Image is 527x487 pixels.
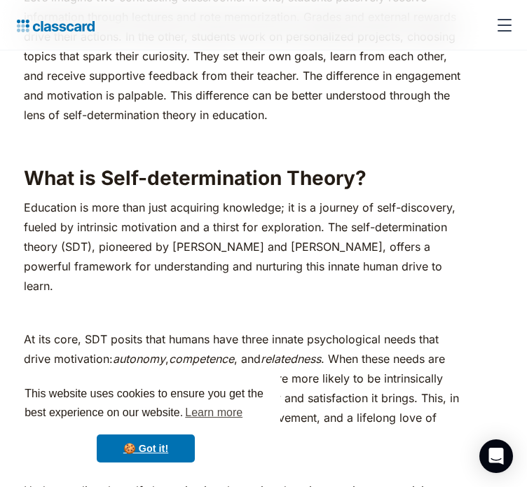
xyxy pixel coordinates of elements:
a: dismiss cookie message [97,434,195,462]
em: competence [169,352,234,366]
div: Open Intercom Messenger [479,439,513,473]
a: home [11,15,95,35]
div: cookieconsent [11,372,280,476]
p: ‍ [24,303,460,322]
em: relatedness [261,352,321,366]
p: Education is more than just acquiring knowledge; it is a journey of self-discovery, fueled by int... [24,198,460,296]
div: menu [488,8,516,42]
em: autonomy [113,352,165,366]
p: ‍ [24,132,460,151]
a: learn more about cookies [183,402,245,423]
span: This website uses cookies to ensure you get the best experience on our website. [25,385,267,423]
p: At its core, SDT posits that humans have three innate psychological needs that drive motivation: ... [24,329,460,447]
h2: What is Self-determination Theory? [24,165,460,191]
